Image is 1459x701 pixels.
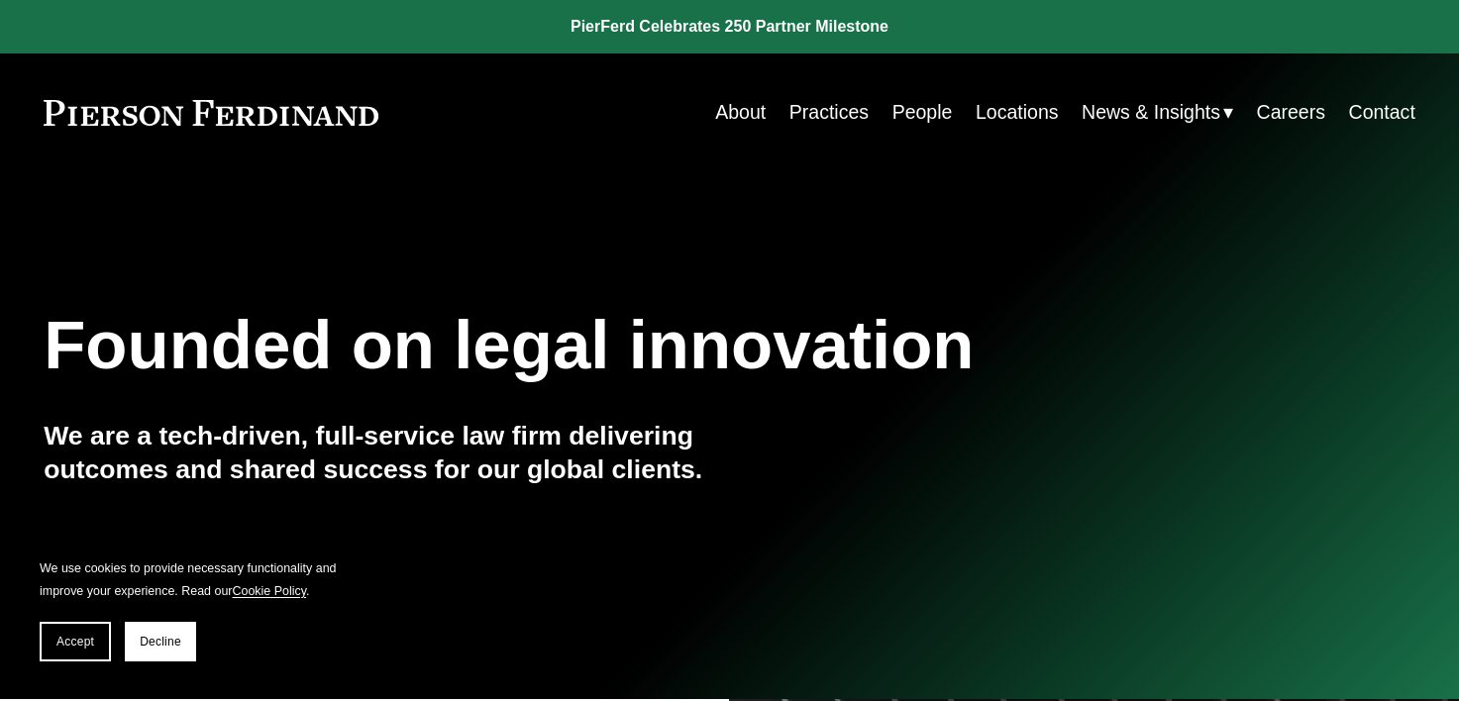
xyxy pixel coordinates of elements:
[1082,95,1220,130] span: News & Insights
[125,622,196,661] button: Decline
[20,538,376,681] section: Cookie banner
[56,635,94,649] span: Accept
[892,93,953,132] a: People
[233,584,307,598] a: Cookie Policy
[40,622,111,661] button: Accept
[715,93,766,132] a: About
[44,307,1187,385] h1: Founded on legal innovation
[1257,93,1325,132] a: Careers
[1082,93,1233,132] a: folder dropdown
[44,420,729,487] h4: We are a tech-driven, full-service law firm delivering outcomes and shared success for our global...
[40,557,357,602] p: We use cookies to provide necessary functionality and improve your experience. Read our .
[976,93,1059,132] a: Locations
[1349,93,1415,132] a: Contact
[140,635,181,649] span: Decline
[789,93,869,132] a: Practices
